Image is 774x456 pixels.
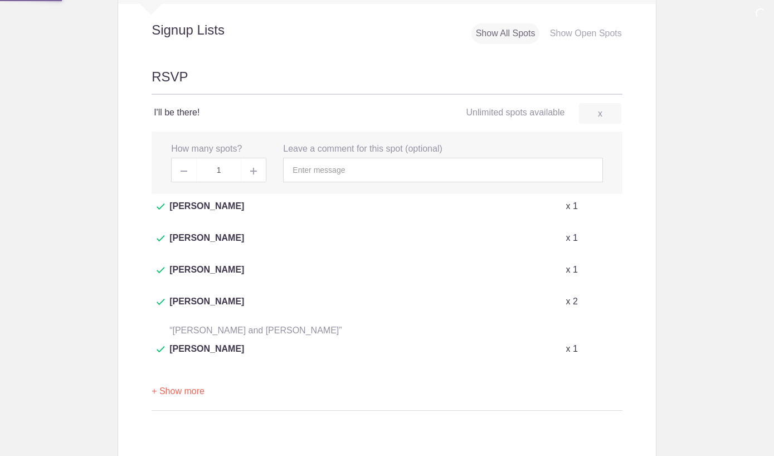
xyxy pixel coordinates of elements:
p: x 2 [566,295,577,308]
span: Unlimited spots available [466,108,564,117]
img: Check dark green [157,299,165,305]
button: + Show more [152,374,205,409]
h2: Signup Lists [118,22,298,38]
h2: RSVP [152,67,622,95]
img: Check dark green [157,235,165,242]
img: Check dark green [157,267,165,274]
div: Show All Spots [471,23,540,44]
a: x [579,103,621,124]
img: Plus gray [250,168,257,174]
label: How many spots? [171,143,242,156]
span: [PERSON_NAME] [169,231,244,258]
span: [PERSON_NAME] [169,200,244,226]
p: x 1 [566,200,577,213]
p: x 1 [566,263,577,276]
p: x 1 [566,231,577,245]
img: Check dark green [157,203,165,210]
span: [PERSON_NAME] [169,263,244,290]
span: [PERSON_NAME] [169,342,244,369]
span: “[PERSON_NAME] and [PERSON_NAME]” [169,326,342,335]
input: Enter message [283,158,602,182]
span: [PERSON_NAME] [169,295,244,322]
p: x 1 [566,342,577,356]
h4: I'll be there! [154,106,387,119]
img: Check dark green [157,346,165,353]
label: Leave a comment for this spot (optional) [283,143,442,156]
img: Minus gray [181,171,187,172]
div: Show Open Spots [546,23,626,44]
